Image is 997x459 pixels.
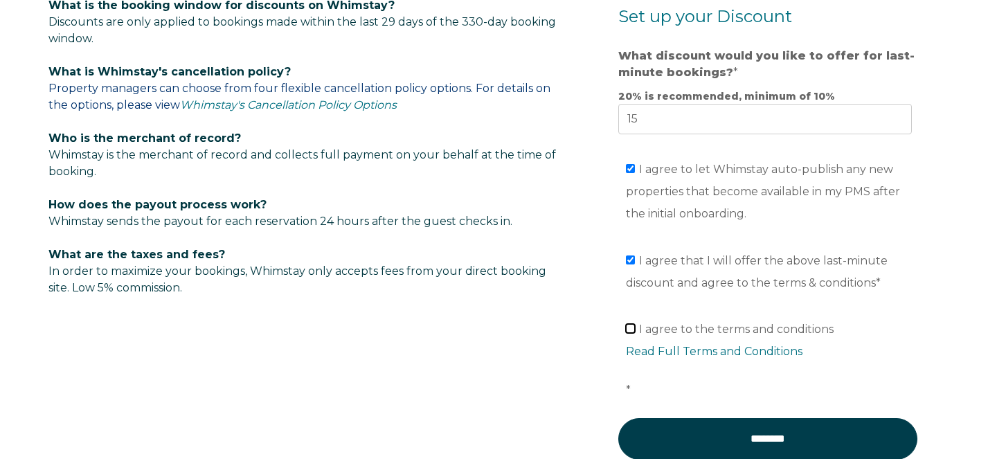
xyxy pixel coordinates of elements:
[618,6,792,26] span: Set up your Discount
[626,163,900,220] span: I agree to let Whimstay auto-publish any new properties that become available in my PMS after the...
[48,132,241,145] span: Who is the merchant of record?
[626,345,802,358] a: Read Full Terms and Conditions
[180,98,397,111] a: Whimstay's Cancellation Policy Options
[48,148,556,178] span: Whimstay is the merchant of record and collects full payment on your behalf at the time of booking.
[618,49,915,79] strong: What discount would you like to offer for last-minute bookings?
[48,248,546,294] span: In order to maximize your bookings, Whimstay only accepts fees from your direct booking site. Low...
[48,248,225,261] span: What are the taxes and fees?
[626,324,635,333] input: I agree to the terms and conditionsRead Full Terms and Conditions*
[48,198,267,211] span: How does the payout process work?
[626,255,635,264] input: I agree that I will offer the above last-minute discount and agree to the terms & conditions*
[626,164,635,173] input: I agree to let Whimstay auto-publish any new properties that become available in my PMS after the...
[48,215,512,228] span: Whimstay sends the payout for each reservation 24 hours after the guest checks in.
[626,323,919,397] span: I agree to the terms and conditions
[626,254,888,289] span: I agree that I will offer the above last-minute discount and agree to the terms & conditions
[48,64,564,114] p: Property managers can choose from four flexible cancellation policy options. For details on the o...
[48,15,556,45] span: Discounts are only applied to bookings made within the last 29 days of the 330-day booking window.
[48,65,291,78] span: What is Whimstay's cancellation policy?
[618,90,835,102] strong: 20% is recommended, minimum of 10%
